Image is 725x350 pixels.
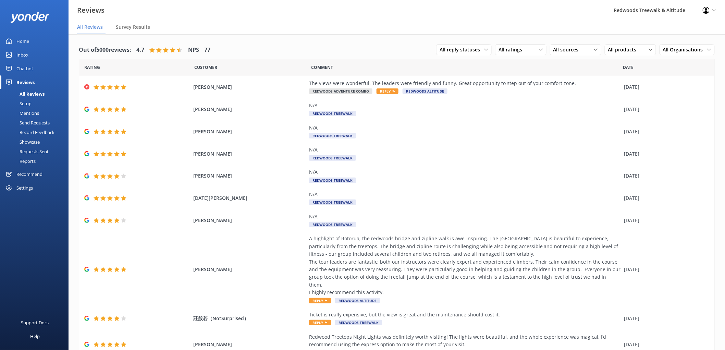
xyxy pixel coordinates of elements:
[624,194,706,202] div: [DATE]
[499,46,526,53] span: All ratings
[77,5,105,16] h3: Reviews
[309,102,621,109] div: N/A
[309,133,356,138] span: Redwoods Treewalk
[309,124,621,132] div: N/A
[623,64,634,71] span: Date
[335,298,380,303] span: Redwoods Altitude
[136,46,144,55] h4: 4.7
[309,311,621,318] div: Ticket is really expensive, but the view is great and the maintenance should cost it.
[4,89,45,99] div: All Reviews
[16,62,33,75] div: Chatbot
[116,24,150,31] span: Survey Results
[16,181,33,195] div: Settings
[309,213,621,220] div: N/A
[377,88,398,94] span: Reply
[309,333,621,349] div: Redwood Treetops Night Lights was definitely worth visiting! The lights were beautiful, and the w...
[16,167,42,181] div: Recommend
[4,147,69,156] a: Requests Sent
[624,172,706,180] div: [DATE]
[4,108,39,118] div: Mentions
[193,172,306,180] span: [PERSON_NAME]
[4,156,69,166] a: Reports
[608,46,641,53] span: All products
[193,150,306,158] span: [PERSON_NAME]
[309,191,621,198] div: N/A
[4,99,32,108] div: Setup
[309,222,356,227] span: Redwoods Treewalk
[193,266,306,273] span: [PERSON_NAME]
[553,46,583,53] span: All sources
[4,108,69,118] a: Mentions
[4,147,49,156] div: Requests Sent
[440,46,484,53] span: All reply statuses
[624,315,706,322] div: [DATE]
[193,128,306,135] span: [PERSON_NAME]
[4,118,69,128] a: Send Requests
[193,194,306,202] span: [DATE][PERSON_NAME]
[309,80,621,87] div: The views were wonderful. The leaders were friendly and funny. Great opportunity to step out of y...
[193,341,306,348] span: [PERSON_NAME]
[79,46,131,55] h4: Out of 5000 reviews:
[4,99,69,108] a: Setup
[309,235,621,296] div: A highlight of Rotorua, the redwoods bridge and zipline walk is awe-inspiring. The [GEOGRAPHIC_DA...
[309,146,621,154] div: N/A
[309,168,621,176] div: N/A
[309,88,372,94] span: Redwoods Adventure Combo
[4,156,36,166] div: Reports
[10,12,50,23] img: yonder-white-logo.png
[335,320,382,325] span: Redwoods Treewalk
[624,128,706,135] div: [DATE]
[309,155,356,161] span: Redwoods Treewalk
[21,316,49,329] div: Support Docs
[403,88,447,94] span: Redwoods Altitude
[624,266,706,273] div: [DATE]
[311,64,333,71] span: Question
[16,48,28,62] div: Inbox
[624,83,706,91] div: [DATE]
[309,298,331,303] span: Reply
[624,150,706,158] div: [DATE]
[30,329,40,343] div: Help
[4,137,69,147] a: Showcase
[624,341,706,348] div: [DATE]
[194,64,217,71] span: Date
[193,217,306,224] span: [PERSON_NAME]
[4,89,69,99] a: All Reviews
[663,46,707,53] span: All Organisations
[193,315,306,322] span: 莊般若（NotSurprised）
[84,64,100,71] span: Date
[624,106,706,113] div: [DATE]
[16,75,35,89] div: Reviews
[4,118,50,128] div: Send Requests
[4,128,69,137] a: Record Feedback
[193,83,306,91] span: [PERSON_NAME]
[309,200,356,205] span: Redwoods Treewalk
[309,111,356,116] span: Redwoods Treewalk
[624,217,706,224] div: [DATE]
[193,106,306,113] span: [PERSON_NAME]
[4,137,40,147] div: Showcase
[309,178,356,183] span: Redwoods Treewalk
[16,34,29,48] div: Home
[204,46,210,55] h4: 77
[309,320,331,325] span: Reply
[77,24,103,31] span: All Reviews
[188,46,199,55] h4: NPS
[4,128,54,137] div: Record Feedback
